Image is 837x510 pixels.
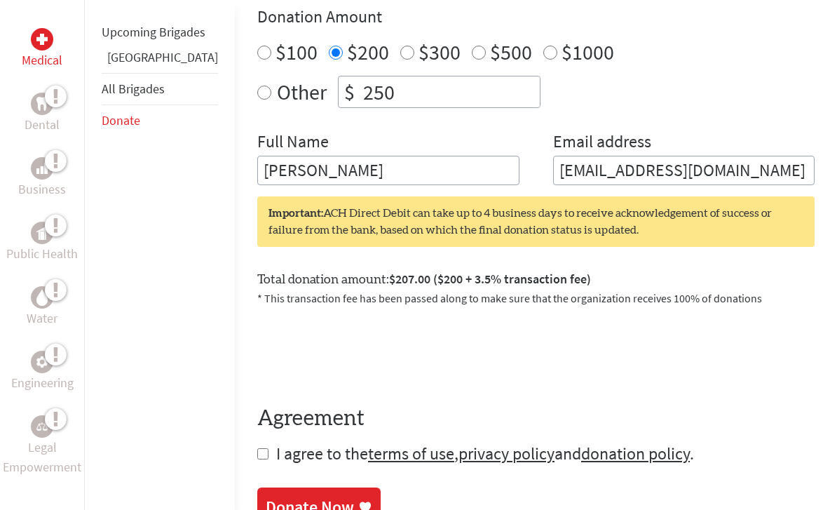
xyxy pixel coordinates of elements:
[31,222,53,244] div: Public Health
[257,323,470,378] iframe: reCAPTCHA
[31,286,53,309] div: Water
[562,39,614,65] label: $1000
[102,48,218,73] li: Panama
[553,156,815,185] input: Your Email
[25,93,60,135] a: DentalDental
[18,180,66,199] p: Business
[36,422,48,431] img: Legal Empowerment
[368,443,454,464] a: terms of use
[268,208,323,219] strong: Important:
[102,105,218,136] li: Donate
[257,130,329,156] label: Full Name
[490,39,532,65] label: $500
[102,24,205,40] a: Upcoming Brigades
[102,73,218,105] li: All Brigades
[257,269,591,290] label: Total donation amount:
[36,97,48,110] img: Dental
[36,356,48,368] img: Engineering
[458,443,554,464] a: privacy policy
[257,156,519,185] input: Enter Full Name
[22,51,62,70] p: Medical
[257,290,815,307] p: * This transaction fee has been passed along to make sure that the organization receives 100% of ...
[31,93,53,115] div: Dental
[553,130,651,156] label: Email address
[257,406,815,431] h4: Agreement
[3,438,81,477] p: Legal Empowerment
[31,351,53,373] div: Engineering
[275,39,318,65] label: $100
[18,157,66,199] a: BusinessBusiness
[347,39,389,65] label: $200
[276,443,694,464] span: I agree to the , and .
[11,373,74,393] p: Engineering
[257,196,815,247] div: ACH Direct Debit can take up to 4 business days to receive acknowledgement of success or failure ...
[31,157,53,180] div: Business
[102,17,218,48] li: Upcoming Brigades
[418,39,461,65] label: $300
[27,309,57,328] p: Water
[31,415,53,438] div: Legal Empowerment
[36,289,48,305] img: Water
[36,226,48,240] img: Public Health
[360,76,540,107] input: Enter Amount
[107,49,218,65] a: [GEOGRAPHIC_DATA]
[102,112,140,128] a: Donate
[27,286,57,328] a: WaterWater
[22,28,62,70] a: MedicalMedical
[102,81,165,97] a: All Brigades
[339,76,360,107] div: $
[11,351,74,393] a: EngineeringEngineering
[6,244,78,264] p: Public Health
[277,76,327,108] label: Other
[389,271,591,287] span: $207.00 ($200 + 3.5% transaction fee)
[6,222,78,264] a: Public HealthPublic Health
[31,28,53,51] div: Medical
[257,6,815,28] h4: Donation Amount
[36,163,48,174] img: Business
[25,115,60,135] p: Dental
[581,443,690,464] a: donation policy
[36,34,48,45] img: Medical
[3,415,81,477] a: Legal EmpowermentLegal Empowerment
